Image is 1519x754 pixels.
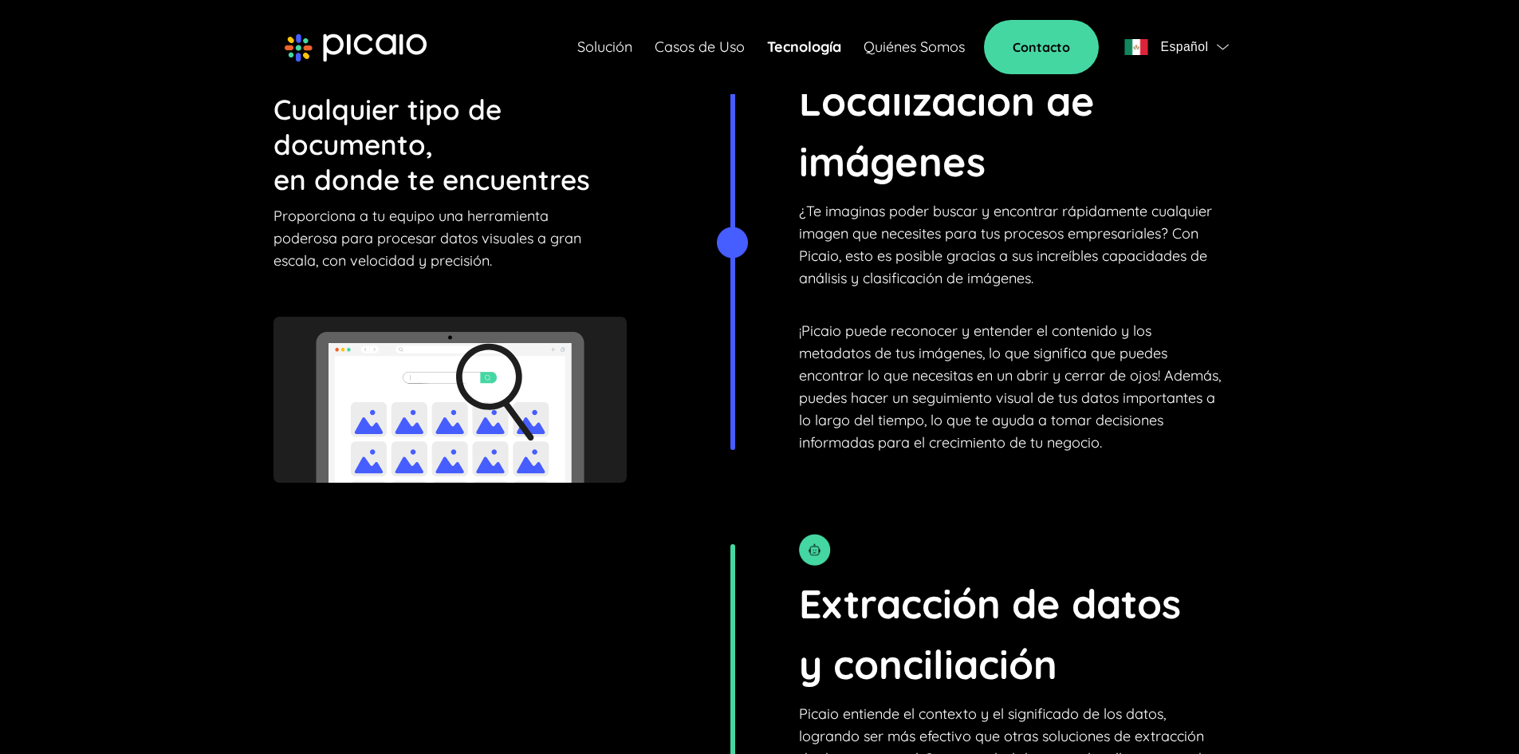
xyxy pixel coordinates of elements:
img: dynamic-scroll-circle-blue [717,227,748,259]
a: Contacto [984,20,1099,74]
a: Solución [577,36,632,58]
p: Proporciona a tu equipo una herramienta poderosa para procesar datos visuales a gran escala, con ... [273,205,607,272]
img: flag [1124,39,1148,55]
span: Español [1160,36,1208,58]
button: flagEspañolflag [1118,31,1234,63]
p: Cualquier tipo de documento, en donde te encuentres [273,92,667,197]
p: ¿Te imaginas poder buscar y encontrar rápidamente cualquier imagen que necesites para tus proceso... [799,200,1221,312]
p: Extracción de datos y conciliación [799,574,1246,695]
img: dynamic-scroll-image [273,317,628,483]
img: dynamic-scroll-icon [799,534,831,566]
a: Casos de Uso [655,36,745,58]
a: Tecnología [767,36,841,58]
p: ¡Picaio puede reconocer y entender el contenido y los metadatos de tus imágenes, lo que significa... [799,320,1221,454]
img: picaio-logo [285,34,427,62]
p: Localización de imágenes [799,71,1221,192]
img: flag [1217,44,1229,50]
a: Quiénes Somos [864,36,965,58]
